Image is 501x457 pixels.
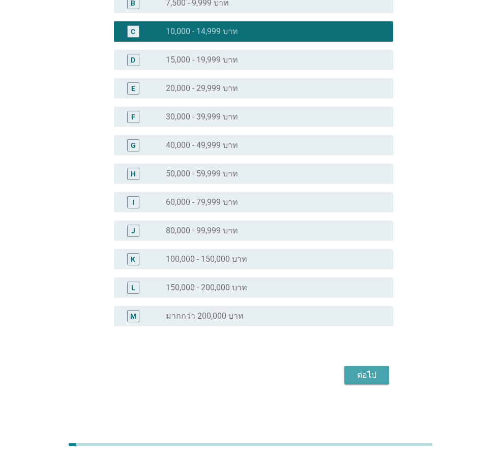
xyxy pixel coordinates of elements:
[344,366,389,384] button: ต่อไป
[166,226,238,236] label: 80,000 - 99,999 บาท
[131,83,135,94] div: E
[166,55,238,65] label: 15,000 - 19,999 บาท
[166,254,247,264] label: 100,000 - 150,000 บาท
[352,369,381,381] div: ต่อไป
[132,197,134,207] div: I
[131,282,135,293] div: L
[131,225,135,236] div: J
[131,168,136,179] div: H
[131,254,135,264] div: K
[166,169,238,179] label: 50,000 - 59,999 บาท
[166,83,238,94] label: 20,000 - 29,999 บาท
[131,111,135,122] div: F
[166,311,244,321] label: มากกว่า 200,000 บาท
[166,140,238,150] label: 40,000 - 49,999 บาท
[166,26,238,37] label: 10,000 - 14,999 บาท
[166,112,238,122] label: 30,000 - 39,999 บาท
[130,311,136,321] div: M
[131,26,135,37] div: C
[131,140,136,150] div: G
[166,283,247,293] label: 150,000 - 200,000 บาท
[166,197,238,207] label: 60,000 - 79,999 บาท
[131,54,135,65] div: D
